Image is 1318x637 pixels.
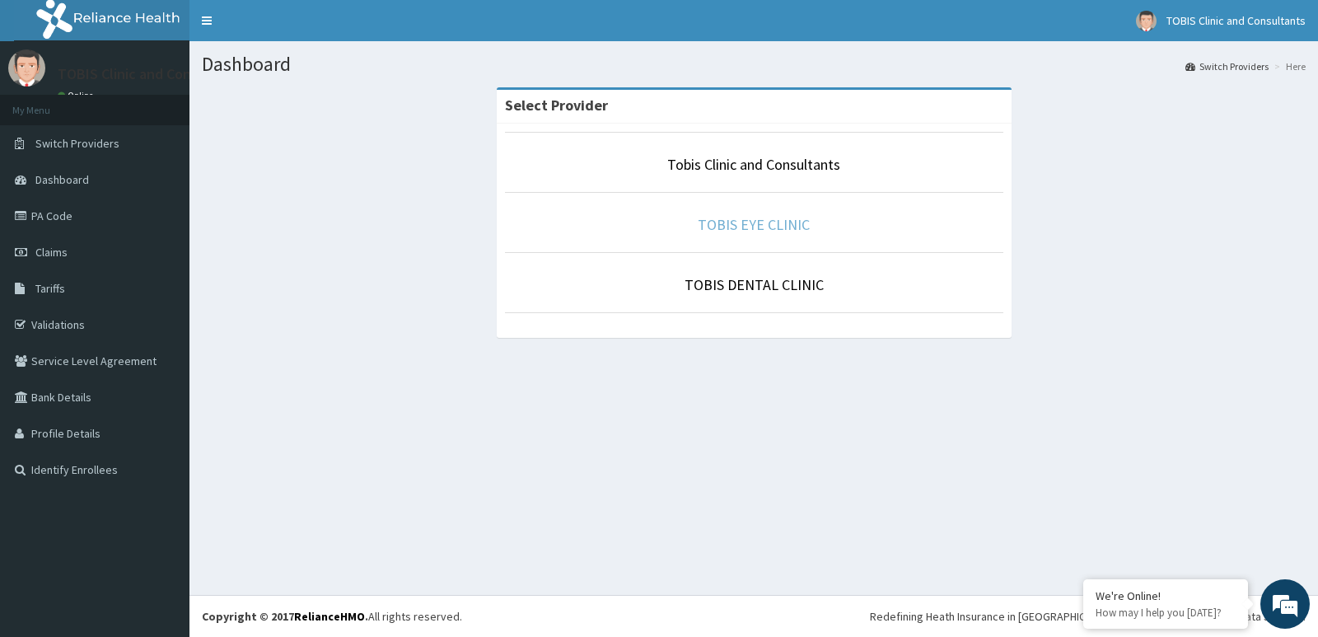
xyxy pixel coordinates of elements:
a: Switch Providers [1185,59,1269,73]
span: Claims [35,245,68,260]
img: User Image [1136,11,1157,31]
span: Tariffs [35,281,65,296]
h1: Dashboard [202,54,1306,75]
span: TOBIS Clinic and Consultants [1166,13,1306,28]
span: Switch Providers [35,136,119,151]
a: Online [58,90,97,101]
a: RelianceHMO [294,609,365,624]
p: How may I help you today? [1096,606,1236,620]
a: TOBIS DENTAL CLINIC [685,275,824,294]
a: TOBIS EYE CLINIC [698,215,810,234]
span: Dashboard [35,172,89,187]
img: User Image [8,49,45,87]
p: TOBIS Clinic and Consultants [58,67,245,82]
div: We're Online! [1096,588,1236,603]
div: Redefining Heath Insurance in [GEOGRAPHIC_DATA] using Telemedicine and Data Science! [870,608,1306,625]
a: Tobis Clinic and Consultants [667,155,840,174]
strong: Select Provider [505,96,608,115]
strong: Copyright © 2017 . [202,609,368,624]
footer: All rights reserved. [189,595,1318,637]
li: Here [1270,59,1306,73]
